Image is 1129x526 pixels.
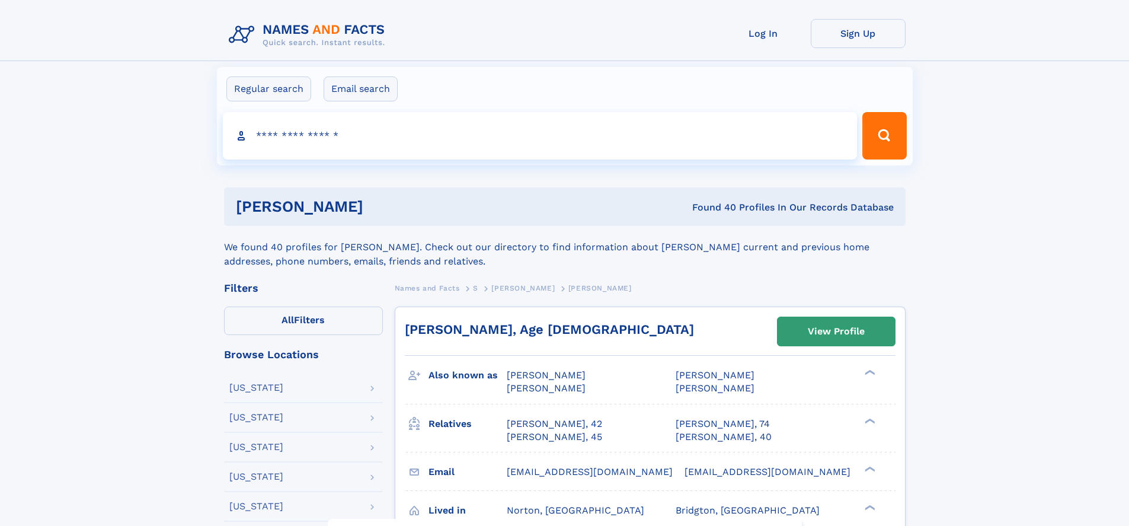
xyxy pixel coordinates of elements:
label: Filters [224,307,383,335]
h3: Relatives [428,414,507,434]
div: ❯ [862,417,876,425]
div: [US_STATE] [229,442,283,452]
a: [PERSON_NAME], 42 [507,417,602,431]
span: [EMAIL_ADDRESS][DOMAIN_NAME] [507,466,673,477]
h3: Lived in [428,501,507,521]
input: search input [223,112,858,160]
label: Email search [324,76,398,101]
a: View Profile [778,317,895,346]
span: [PERSON_NAME] [676,382,754,394]
img: Logo Names and Facts [224,19,395,51]
span: [PERSON_NAME] [568,284,632,292]
div: ❯ [862,369,876,377]
div: Filters [224,283,383,294]
label: Regular search [226,76,311,101]
span: S [473,284,478,292]
div: [US_STATE] [229,472,283,482]
div: View Profile [808,318,865,345]
span: All [282,314,294,326]
span: [PERSON_NAME] [491,284,555,292]
a: [PERSON_NAME], 40 [676,431,772,444]
span: [PERSON_NAME] [507,369,586,381]
a: Log In [716,19,811,48]
div: Browse Locations [224,349,383,360]
span: [EMAIL_ADDRESS][DOMAIN_NAME] [685,466,850,477]
a: Names and Facts [395,280,460,295]
span: [PERSON_NAME] [507,382,586,394]
button: Search Button [862,112,906,160]
h3: Email [428,462,507,482]
a: [PERSON_NAME], 45 [507,431,602,444]
a: [PERSON_NAME], 74 [676,417,770,431]
div: [US_STATE] [229,502,283,511]
div: ❯ [862,465,876,473]
span: [PERSON_NAME] [676,369,754,381]
div: Found 40 Profiles In Our Records Database [527,201,894,214]
h3: Also known as [428,365,507,385]
a: Sign Up [811,19,906,48]
a: [PERSON_NAME], Age [DEMOGRAPHIC_DATA] [405,322,694,337]
div: ❯ [862,503,876,511]
div: [US_STATE] [229,383,283,393]
h1: [PERSON_NAME] [236,199,528,214]
span: Norton, [GEOGRAPHIC_DATA] [507,505,644,516]
span: Bridgton, [GEOGRAPHIC_DATA] [676,505,820,516]
div: We found 40 profiles for [PERSON_NAME]. Check out our directory to find information about [PERSON... [224,226,906,269]
a: S [473,280,478,295]
div: [US_STATE] [229,413,283,422]
a: [PERSON_NAME] [491,280,555,295]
